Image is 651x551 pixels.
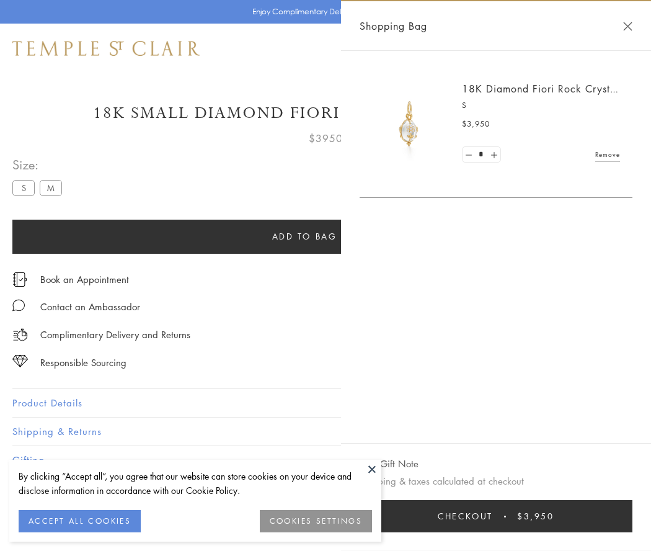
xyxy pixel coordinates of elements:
[487,147,500,163] a: Set quantity to 2
[12,389,639,417] button: Product Details
[360,18,427,34] span: Shopping Bag
[12,355,28,367] img: icon_sourcing.svg
[12,446,639,474] button: Gifting
[372,87,446,161] img: P51889-E11FIORI
[462,118,490,130] span: $3,950
[12,155,67,175] span: Size:
[463,147,475,163] a: Set quantity to 0
[40,327,190,343] p: Complimentary Delivery and Returns
[40,355,126,370] div: Responsible Sourcing
[360,473,632,489] p: Shipping & taxes calculated at checkout
[309,130,343,146] span: $3950
[623,22,632,31] button: Close Shopping Bag
[260,510,372,532] button: COOKIES SETTINGS
[40,272,129,286] a: Book an Appointment
[595,148,620,161] a: Remove
[12,220,596,254] button: Add to bag
[40,299,140,315] div: Contact an Ambassador
[252,6,393,18] p: Enjoy Complimentary Delivery & Returns
[40,180,62,195] label: M
[19,510,141,532] button: ACCEPT ALL COOKIES
[360,500,632,532] button: Checkout $3,950
[438,509,493,523] span: Checkout
[12,102,639,124] h1: 18K Small Diamond Fiori Rock Crystal Amulet
[272,230,337,243] span: Add to bag
[12,180,35,195] label: S
[462,99,620,112] p: S
[12,299,25,311] img: MessageIcon-01_2.svg
[360,456,418,472] button: Add Gift Note
[12,272,27,287] img: icon_appointment.svg
[517,509,554,523] span: $3,950
[19,469,372,498] div: By clicking “Accept all”, you agree that our website can store cookies on your device and disclos...
[12,41,200,56] img: Temple St. Clair
[12,418,639,446] button: Shipping & Returns
[12,327,28,343] img: icon_delivery.svg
